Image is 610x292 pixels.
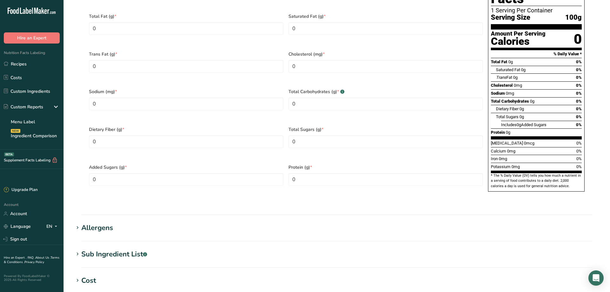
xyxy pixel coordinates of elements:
span: 0% [576,114,582,119]
div: Calories [491,37,546,46]
span: 0% [576,91,582,96]
span: 0mcg [524,141,534,146]
span: Dietary Fiber [496,106,518,111]
span: 0mg [499,156,507,161]
span: 0g [519,106,524,111]
span: Saturated Fat (g) [288,13,483,20]
div: BETA [4,153,14,156]
span: 0% [576,106,582,111]
div: Custom Reports [4,104,43,110]
span: Total Sugars (g) [288,126,483,133]
span: Total Fat [491,59,507,64]
span: 100g [565,14,582,22]
div: NEW [11,129,20,133]
span: 0% [576,83,582,88]
span: Dietary Fiber (g) [89,126,283,133]
span: [MEDICAL_DATA] [491,141,523,146]
span: 0g [506,130,510,135]
div: Upgrade Plan [4,187,37,193]
span: 0% [576,164,582,169]
span: Cholesterol [491,83,513,88]
div: 1 Serving Per Container [491,7,582,14]
span: 0g [530,99,534,104]
span: 0mg [506,91,514,96]
span: Sodium [491,91,505,96]
a: FAQ . [28,255,35,260]
i: Trans [496,75,506,80]
span: 0g [513,75,518,80]
span: Total Carbohydrates [491,99,529,104]
span: Sodium (mg) [89,88,283,95]
span: 0% [576,141,582,146]
span: 0% [576,59,582,64]
span: Calcium [491,149,506,153]
div: EN [46,223,60,230]
span: 0g [519,114,524,119]
span: 0mg [507,149,515,153]
span: 0% [576,156,582,161]
span: Trans Fat (g) [89,51,283,58]
span: Potassium [491,164,511,169]
span: Saturated Fat [496,67,520,72]
span: 0% [576,149,582,153]
span: Iron [491,156,498,161]
span: Cholesterol (mg) [288,51,483,58]
button: Hire an Expert [4,32,60,44]
a: Privacy Policy [24,260,44,264]
span: 0% [576,67,582,72]
span: 0mg [514,83,522,88]
span: 0% [576,99,582,104]
span: 0g [521,67,525,72]
span: Total Carbohydrates (g) [288,88,483,95]
span: 0% [576,75,582,80]
span: Serving Size [491,14,530,22]
section: * The % Daily Value (DV) tells you how much a nutrient in a serving of food contributes to a dail... [491,173,582,189]
span: 0g [508,59,513,64]
span: 0mg [512,164,520,169]
section: % Daily Value * [491,50,582,58]
div: Cost [81,275,96,286]
a: Language [4,221,31,232]
a: Hire an Expert . [4,255,26,260]
div: 0 [574,31,582,48]
div: Amount Per Serving [491,31,546,37]
span: Fat [496,75,512,80]
span: Includes Added Sugars [501,122,546,127]
span: Protein (g) [288,164,483,171]
a: Terms & Conditions . [4,255,59,264]
div: Allergens [81,223,113,233]
div: Sub Ingredient List [81,249,147,260]
div: Open Intercom Messenger [588,270,604,286]
span: 0g [517,122,521,127]
span: 0% [576,122,582,127]
span: Total Fat (g) [89,13,283,20]
div: Powered By FoodLabelMaker © 2025 All Rights Reserved [4,274,60,282]
span: Protein [491,130,505,135]
span: Total Sugars [496,114,518,119]
a: About Us . [35,255,51,260]
span: Added Sugars (g) [89,164,283,171]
